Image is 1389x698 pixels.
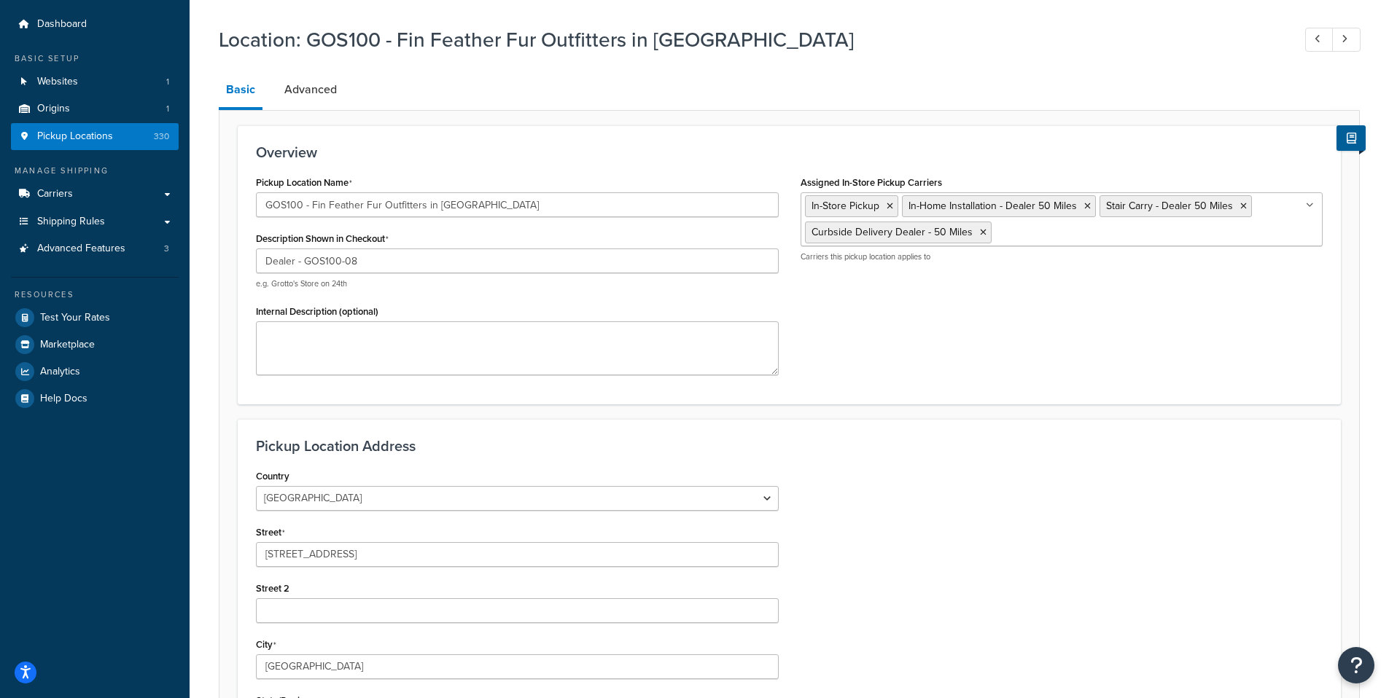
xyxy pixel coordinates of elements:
[11,68,179,95] a: Websites1
[1338,647,1374,683] button: Open Resource Center
[256,306,378,317] label: Internal Description (optional)
[801,177,942,188] label: Assigned In-Store Pickup Carriers
[11,52,179,65] div: Basic Setup
[11,11,179,38] a: Dashboard
[164,243,169,255] span: 3
[11,358,179,385] a: Analytics
[11,235,179,262] li: Advanced Features
[37,130,113,143] span: Pickup Locations
[219,72,262,110] a: Basic
[11,68,179,95] li: Websites
[909,198,1077,213] span: In-Home Installation - Dealer 50 Miles
[11,123,179,150] a: Pickup Locations330
[166,103,169,115] span: 1
[40,393,87,405] span: Help Docs
[812,224,973,240] span: Curbside Delivery Dealer - 50 Miles
[37,216,105,228] span: Shipping Rules
[801,251,1323,262] p: Carriers this pickup location applies to
[40,366,80,378] span: Analytics
[256,583,289,594] label: Street 2
[256,177,352,189] label: Pickup Location Name
[37,243,125,255] span: Advanced Features
[154,130,169,143] span: 330
[256,438,1323,454] h3: Pickup Location Address
[256,144,1323,160] h3: Overview
[11,385,179,412] a: Help Docs
[37,103,70,115] span: Origins
[166,76,169,88] span: 1
[11,181,179,208] a: Carriers
[1337,125,1366,151] button: Show Help Docs
[11,165,179,177] div: Manage Shipping
[11,305,179,331] a: Test Your Rates
[11,95,179,122] a: Origins1
[11,289,179,301] div: Resources
[256,527,285,538] label: Street
[40,312,110,324] span: Test Your Rates
[37,18,87,31] span: Dashboard
[1332,28,1361,52] a: Next Record
[1305,28,1334,52] a: Previous Record
[11,123,179,150] li: Pickup Locations
[37,76,78,88] span: Websites
[812,198,879,213] span: In-Store Pickup
[11,332,179,358] a: Marketplace
[1106,198,1233,213] span: Stair Carry - Dealer 50 Miles
[11,235,179,262] a: Advanced Features3
[219,26,1278,54] h1: Location: GOS100 - Fin Feather Fur Outfitters in [GEOGRAPHIC_DATA]
[256,233,389,245] label: Description Shown in Checkout
[256,471,289,482] label: Country
[256,639,276,651] label: City
[11,95,179,122] li: Origins
[11,208,179,235] a: Shipping Rules
[40,339,95,351] span: Marketplace
[277,72,344,107] a: Advanced
[37,188,73,200] span: Carriers
[256,278,779,289] p: e.g. Grotto's Store on 24th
